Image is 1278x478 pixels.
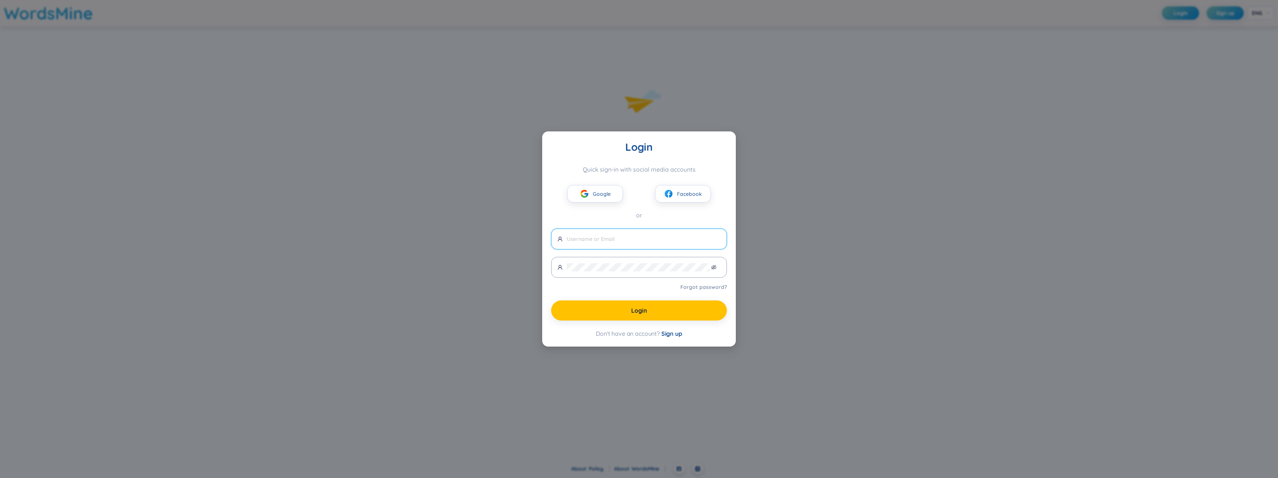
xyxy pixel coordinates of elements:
span: Google [593,190,611,198]
img: google [580,189,589,198]
div: Login [551,140,727,154]
div: or [551,211,727,220]
div: Quick sign-in with social media accounts [551,166,727,173]
button: Login [551,300,727,321]
span: eye-invisible [711,265,716,270]
a: Forgot password? [680,283,727,291]
input: Username or Email [567,235,721,243]
button: facebookFacebook [655,185,711,203]
span: Sign up [661,330,682,337]
button: googleGoogle [567,185,623,203]
span: user [557,265,563,270]
span: Facebook [677,190,702,198]
img: facebook [664,189,673,198]
div: Don't have an account? [551,329,727,338]
span: Login [631,306,647,315]
span: user [557,236,563,242]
